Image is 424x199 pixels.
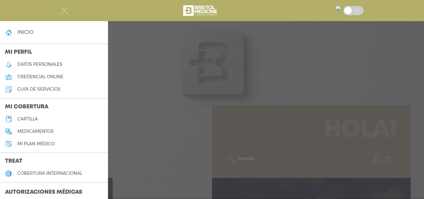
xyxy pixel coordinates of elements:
h5: datos personales [17,62,62,67]
img: bristol-medicine-blanco.png [182,3,219,18]
h4: inicio [17,29,34,35]
img: 24698 [336,6,341,11]
h5: cobertura internacional [17,171,82,176]
h5: Mi plan médico [17,141,55,147]
h5: guía de servicios [17,87,61,92]
h5: credencial online [17,74,63,79]
h5: cartilla [17,116,38,122]
h5: medicamentos [17,129,54,134]
img: Cober_menu-close-white.svg [61,7,68,15]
